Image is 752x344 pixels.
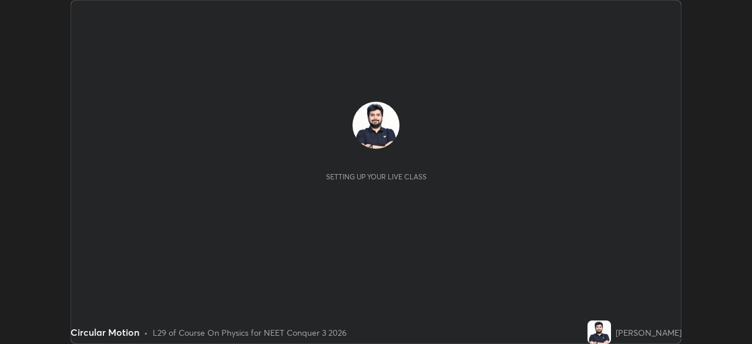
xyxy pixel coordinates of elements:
[144,326,148,339] div: •
[587,320,611,344] img: 28681843d65944dd995427fb58f58e2f.jpg
[70,325,139,339] div: Circular Motion
[352,102,399,149] img: 28681843d65944dd995427fb58f58e2f.jpg
[153,326,347,339] div: L29 of Course On Physics for NEET Conquer 3 2026
[326,172,427,181] div: Setting up your live class
[616,326,681,339] div: [PERSON_NAME]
